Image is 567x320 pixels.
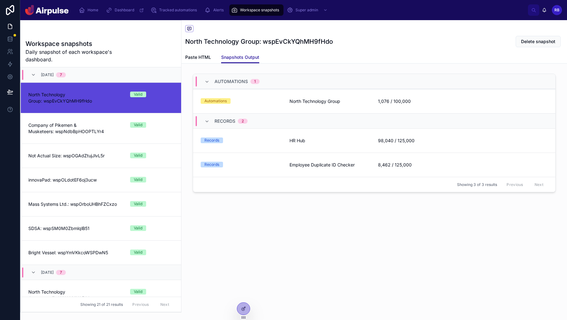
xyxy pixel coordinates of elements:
[28,225,123,232] span: SDSA: wspSM0M0ZbmlqlB51
[134,153,142,158] div: Valid
[60,270,62,275] div: 7
[240,8,279,13] span: Workspace snapshots
[21,82,181,113] a: North Technology Group: wspEvCkYQhMH9fHdoValid
[215,78,248,85] span: Automations
[159,8,197,13] span: Tracked automations
[134,289,142,295] div: Valid
[28,177,123,183] span: innovaPad: wspOLdotEF6oj3ucw
[74,3,528,17] div: scrollable content
[378,138,459,144] span: 98,040 / 125,000
[134,122,142,128] div: Valid
[204,98,227,104] div: Automations
[134,92,142,97] div: Valid
[185,52,211,64] a: Paste HTML
[25,5,69,15] img: App logo
[378,98,459,104] span: 1,076 / 100,000
[28,92,123,104] span: North Technology Group: wspEvCkYQhMH9fHdo
[21,216,181,240] a: SDSA: wspSM0M0ZbmlqlB51Valid
[41,72,54,77] span: [DATE]
[26,39,129,48] h1: Workspace snapshots
[221,52,259,64] a: Snapshots Output
[554,8,559,13] span: RB
[21,113,181,143] a: Company of Pikemen & Musketeers: wspNdbBpHOOPTLYr4Valid
[134,225,142,231] div: Valid
[21,192,181,216] a: Mass Systems Ltd.: wspOrboUHBhFZCxzoValid
[289,98,371,104] span: North Technology Group
[148,4,201,16] a: Tracked automations
[378,162,459,168] span: 8,462 / 125,000
[285,4,331,16] a: Super admin
[60,72,62,77] div: 7
[242,119,244,124] div: 2
[521,38,555,45] span: Delete snapshot
[229,4,283,16] a: Workspace snapshots
[21,280,181,310] a: North Technology Group: wspEvCkYQhMH9fHdoValid
[28,201,123,207] span: Mass Systems Ltd.: wspOrboUHBhFZCxzo
[134,177,142,182] div: Valid
[77,4,103,16] a: Home
[134,201,142,207] div: Valid
[221,54,259,60] span: Snapshots Output
[80,302,123,307] span: Showing 21 of 21 results
[88,8,98,13] span: Home
[516,36,561,47] button: Delete snapshot
[26,48,129,63] span: Daily snapshot of each workspace's dashboard.
[28,250,123,256] span: Bright Vessel: wspYmVKkcoWSPDwN5
[185,54,211,60] span: Paste HTML
[204,162,219,167] div: Records
[254,79,256,84] div: 1
[21,240,181,265] a: Bright Vessel: wspYmVKkcoWSPDwN5Valid
[21,168,181,192] a: innovaPad: wspOLdotEF6oj3ucwValid
[289,162,371,168] span: Employee Duplicate ID Checker
[295,8,318,13] span: Super admin
[215,118,235,124] span: Records
[21,143,181,168] a: Not Actual Size: wspOGAdZtujJlvL5rValid
[203,4,228,16] a: Alerts
[28,289,123,301] span: North Technology Group: wspEvCkYQhMH9fHdo
[457,182,497,187] span: Showing 3 of 3 results
[204,138,219,143] div: Records
[28,122,123,135] span: Company of Pikemen & Musketeers: wspNdbBpHOOPTLYr4
[41,270,54,275] span: [DATE]
[185,37,333,46] h1: North Technology Group: wspEvCkYQhMH9fHdo
[104,4,147,16] a: Dashboard
[213,8,224,13] span: Alerts
[28,153,123,159] span: Not Actual Size: wspOGAdZtujJlvL5r
[115,8,134,13] span: Dashboard
[289,138,371,144] span: HR Hub
[134,250,142,255] div: Valid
